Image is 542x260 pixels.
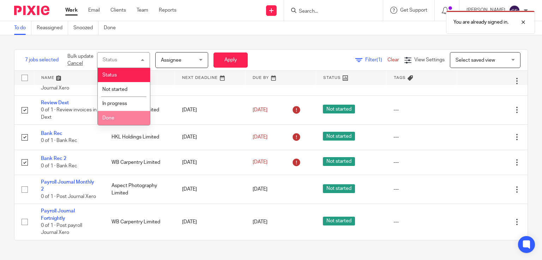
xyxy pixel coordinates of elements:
div: --- [393,159,450,166]
a: Done [104,21,121,35]
td: [DATE] [175,95,246,124]
span: Not started [323,132,355,141]
img: svg%3E [509,5,520,16]
td: [DATE] [175,150,246,175]
span: Filter [365,57,387,62]
td: [DATE] [175,175,246,204]
button: Apply [213,52,248,68]
a: Email [88,7,100,14]
a: Payroll Journal Monthly 2 [41,180,94,192]
a: Team [137,7,148,14]
span: Not started [323,105,355,113]
td: Aspect Photography Limited [104,175,175,204]
span: [DATE] [253,160,267,165]
p: Bulk update [67,53,94,67]
span: Not started [102,87,127,92]
td: [DATE] [175,125,246,150]
p: You are already signed in. [453,19,508,26]
span: 0 of 1 · Post payroll Journal Xero [41,223,82,235]
div: --- [393,134,450,141]
span: 0 of 1 · Post Journal Xero [41,194,96,199]
a: Snoozed [73,21,98,35]
span: Not started [323,217,355,225]
span: 0 of 1 · Review invoices in Dext [41,107,97,120]
span: [DATE] [253,107,267,112]
span: 0 of 1 · Bank Rec [41,138,77,143]
td: [DATE] [175,204,246,240]
span: View Settings [414,57,445,62]
a: Clear [387,57,399,62]
a: Reports [159,7,176,14]
div: Status [103,57,117,62]
span: Not started [323,184,355,193]
div: --- [393,218,450,225]
span: Not started [323,157,355,166]
td: WB Carpentry Limited [104,204,175,240]
span: In progress [102,101,127,106]
a: Clients [110,7,126,14]
span: [DATE] [253,187,267,192]
a: To do [14,21,31,35]
span: Done [102,116,114,120]
td: WB Carpentry Limited [104,150,175,175]
a: Bank Rec 2 [41,156,66,161]
a: Reassigned [37,21,68,35]
span: [DATE] [253,135,267,140]
span: 7 jobs selected [25,56,59,63]
a: Cancel [67,61,83,66]
span: 0 of 1 · Bank Rec [41,163,77,168]
a: Payroll Journal Fortnightly [41,209,75,221]
img: Pixie [14,6,49,15]
div: --- [393,186,450,193]
span: Status [102,73,117,78]
span: [DATE] [253,219,267,224]
a: Review Dext [41,100,69,105]
span: Assignee [161,58,181,63]
td: HKL Holdings Limited [104,125,175,150]
a: Work [65,7,78,14]
a: Bank Rec [41,131,62,136]
div: --- [393,106,450,113]
span: Tags [394,76,406,80]
span: Select saved view [456,58,495,63]
span: (1) [377,57,382,62]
